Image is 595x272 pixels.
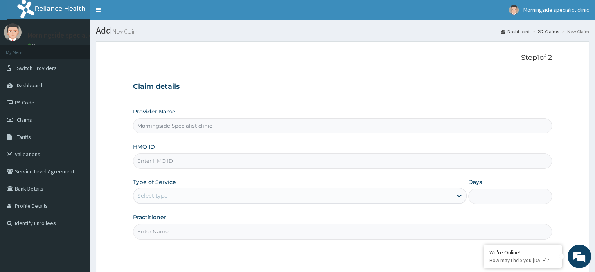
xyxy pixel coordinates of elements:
[133,153,552,169] input: Enter HMO ID
[133,213,166,221] label: Practitioner
[96,25,589,36] h1: Add
[489,249,556,256] div: We're Online!
[509,5,519,15] img: User Image
[27,32,113,39] p: Morningside specialict clinic
[538,28,559,35] a: Claims
[133,143,155,151] label: HMO ID
[133,178,176,186] label: Type of Service
[501,28,530,35] a: Dashboard
[489,257,556,264] p: How may I help you today?
[560,28,589,35] li: New Claim
[4,23,22,41] img: User Image
[133,108,176,115] label: Provider Name
[17,133,31,141] span: Tariffs
[523,6,589,13] span: Morningside specialict clinic
[111,29,137,34] small: New Claim
[27,43,46,48] a: Online
[17,116,32,123] span: Claims
[133,224,552,239] input: Enter Name
[17,65,57,72] span: Switch Providers
[137,192,167,200] div: Select type
[17,82,42,89] span: Dashboard
[133,83,552,91] h3: Claim details
[468,178,482,186] label: Days
[133,54,552,62] p: Step 1 of 2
